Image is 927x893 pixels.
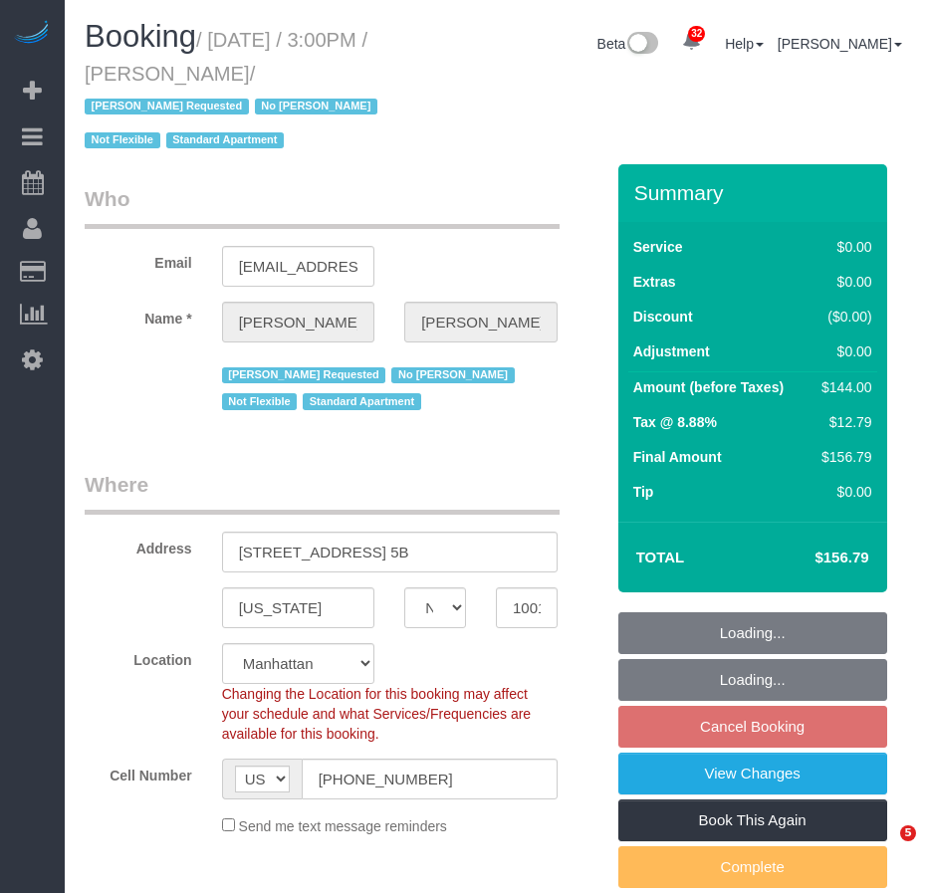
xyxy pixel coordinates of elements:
input: Zip Code [496,587,558,628]
label: Location [70,643,207,670]
a: Book This Again [618,799,887,841]
a: Beta [597,36,659,52]
label: Tip [633,482,654,502]
a: 32 [672,20,711,64]
input: Last Name [404,302,558,342]
label: Address [70,532,207,558]
legend: Who [85,184,560,229]
div: $12.79 [813,412,871,432]
span: Standard Apartment [166,132,285,148]
span: Changing the Location for this booking may affect your schedule and what Services/Frequencies are... [222,686,532,742]
a: [PERSON_NAME] [778,36,902,52]
div: $144.00 [813,377,871,397]
img: Automaid Logo [12,20,52,48]
div: $0.00 [813,482,871,502]
div: $0.00 [813,341,871,361]
span: Not Flexible [222,393,298,409]
div: $0.00 [813,237,871,257]
input: Cell Number [302,759,558,799]
iframe: Intercom live chat [859,825,907,873]
label: Final Amount [633,447,722,467]
label: Discount [633,307,693,327]
input: First Name [222,302,375,342]
h3: Summary [634,181,877,204]
label: Adjustment [633,341,710,361]
input: Email [222,246,375,287]
div: $0.00 [813,272,871,292]
label: Service [633,237,683,257]
img: New interface [625,32,658,58]
input: City [222,587,375,628]
label: Email [70,246,207,273]
label: Tax @ 8.88% [633,412,717,432]
a: View Changes [618,753,887,794]
label: Extras [633,272,676,292]
div: $156.79 [813,447,871,467]
span: Send me text message reminders [239,818,447,834]
span: No [PERSON_NAME] [391,367,514,383]
span: Not Flexible [85,132,160,148]
a: Help [725,36,764,52]
small: / [DATE] / 3:00PM / [PERSON_NAME] [85,29,383,152]
span: 5 [900,825,916,841]
span: Standard Apartment [303,393,421,409]
span: Booking [85,19,196,54]
div: ($0.00) [813,307,871,327]
label: Cell Number [70,759,207,785]
legend: Where [85,470,560,515]
label: Name * [70,302,207,329]
strong: Total [636,549,685,565]
span: / [85,63,383,152]
h4: $156.79 [755,550,868,566]
span: [PERSON_NAME] Requested [85,99,249,114]
label: Amount (before Taxes) [633,377,784,397]
span: [PERSON_NAME] Requested [222,367,386,383]
span: No [PERSON_NAME] [255,99,377,114]
span: 32 [688,26,705,42]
